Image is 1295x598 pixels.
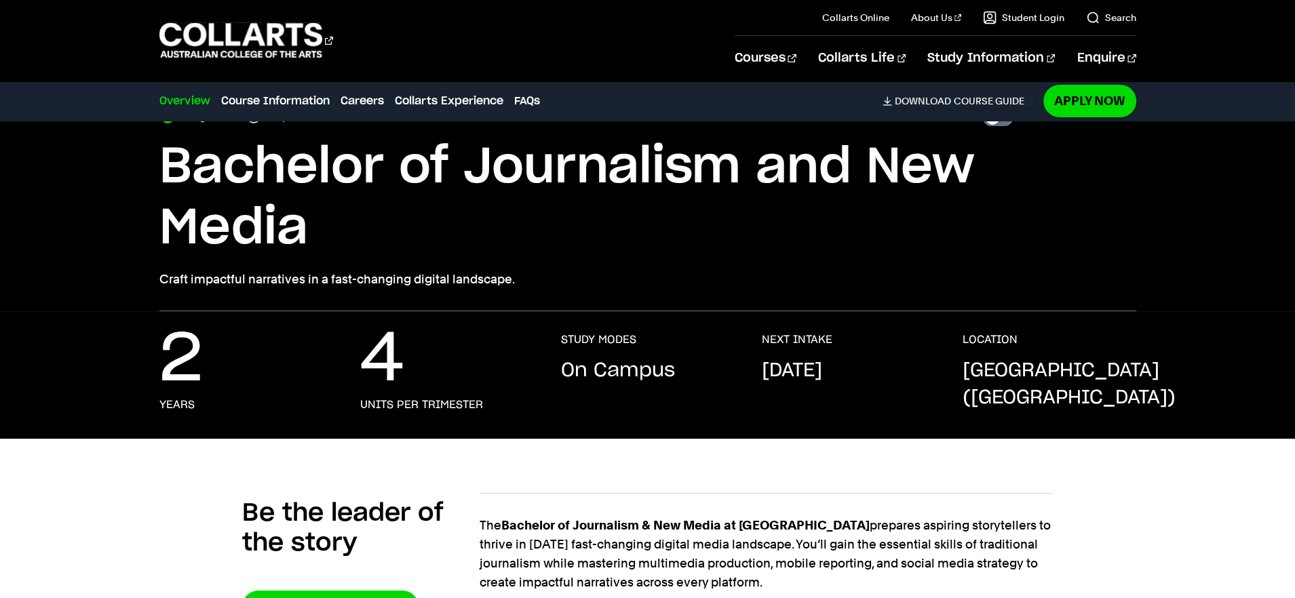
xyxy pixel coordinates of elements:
[1086,11,1136,24] a: Search
[963,357,1176,412] p: [GEOGRAPHIC_DATA] ([GEOGRAPHIC_DATA])
[360,398,483,412] h3: units per trimester
[822,11,889,24] a: Collarts Online
[159,21,333,60] div: Go to homepage
[818,36,906,81] a: Collarts Life
[159,333,203,387] p: 2
[159,270,1136,289] p: Craft impactful narratives in a fast-changing digital landscape.
[242,498,480,558] h2: Be the leader of the story
[221,93,330,109] a: Course Information
[911,11,961,24] a: About Us
[501,518,870,532] strong: Bachelor of Journalism & New Media at [GEOGRAPHIC_DATA]
[927,36,1055,81] a: Study Information
[395,93,503,109] a: Collarts Experience
[963,333,1018,346] h3: LOCATION
[983,11,1064,24] a: Student Login
[514,93,540,109] a: FAQs
[159,398,195,412] h3: years
[561,333,636,346] h3: STUDY MODES
[561,357,675,384] p: On Campus
[735,36,796,81] a: Courses
[341,93,384,109] a: Careers
[762,333,832,346] h3: NEXT INTAKE
[762,357,822,384] p: [DATE]
[480,516,1053,592] p: The prepares aspiring storytellers to thrive in [DATE] fast-changing digital media landscape. You...
[360,333,404,387] p: 4
[159,137,1136,259] h1: Bachelor of Journalism and New Media
[1077,36,1136,81] a: Enquire
[159,93,210,109] a: Overview
[883,95,1035,107] a: DownloadCourse Guide
[895,95,951,107] span: Download
[1043,85,1136,117] a: Apply Now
